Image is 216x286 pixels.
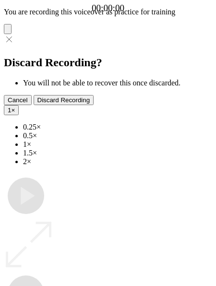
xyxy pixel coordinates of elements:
button: 1× [4,105,19,115]
li: 0.25× [23,123,212,131]
p: You are recording this voiceover as practice for training [4,8,212,16]
li: 1.5× [23,149,212,157]
span: 1 [8,107,11,114]
a: 00:00:00 [92,3,124,13]
li: You will not be able to recover this once discarded. [23,79,212,87]
li: 1× [23,140,212,149]
li: 0.5× [23,131,212,140]
h2: Discard Recording? [4,56,212,69]
button: Discard Recording [34,95,94,105]
button: Cancel [4,95,32,105]
li: 2× [23,157,212,166]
